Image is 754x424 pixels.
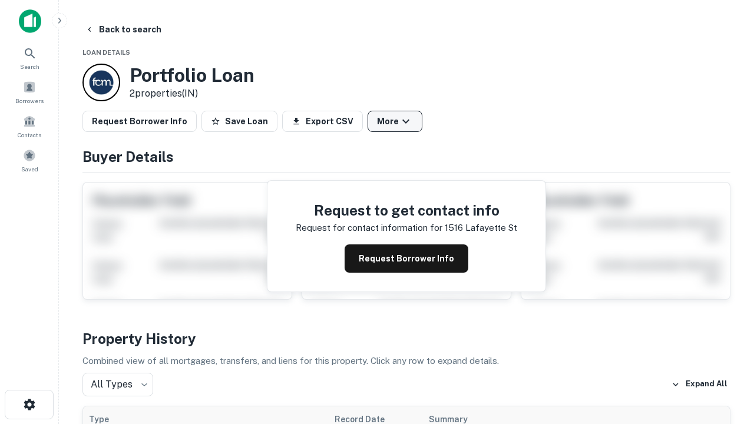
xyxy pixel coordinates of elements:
span: Borrowers [15,96,44,105]
button: Back to search [80,19,166,40]
button: Request Borrower Info [345,244,468,273]
p: 1516 lafayette st [445,221,517,235]
span: Saved [21,164,38,174]
button: Save Loan [201,111,277,132]
button: Export CSV [282,111,363,132]
h4: Property History [82,328,730,349]
span: Search [20,62,39,71]
a: Search [4,42,55,74]
button: More [368,111,422,132]
a: Saved [4,144,55,176]
h4: Request to get contact info [296,200,517,221]
a: Contacts [4,110,55,142]
img: capitalize-icon.png [19,9,41,33]
p: Request for contact information for [296,221,442,235]
p: 2 properties (IN) [130,87,254,101]
a: Borrowers [4,76,55,108]
p: Combined view of all mortgages, transfers, and liens for this property. Click any row to expand d... [82,354,730,368]
h3: Portfolio Loan [130,64,254,87]
span: Loan Details [82,49,130,56]
button: Expand All [669,376,730,393]
div: All Types [82,373,153,396]
h4: Buyer Details [82,146,730,167]
span: Contacts [18,130,41,140]
button: Request Borrower Info [82,111,197,132]
iframe: Chat Widget [695,292,754,349]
